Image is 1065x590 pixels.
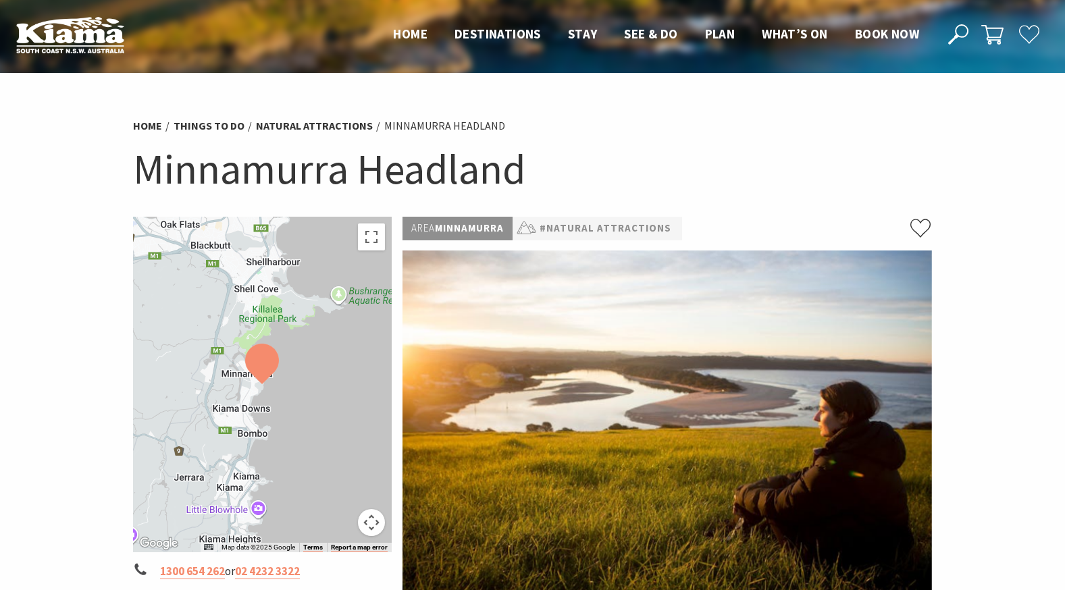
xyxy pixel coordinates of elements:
a: #Natural Attractions [540,220,671,237]
img: Google [136,535,181,552]
span: Destinations [454,26,541,42]
a: 02 4232 3322 [235,564,300,579]
a: Report a map error [331,543,388,552]
nav: Main Menu [380,24,933,46]
button: Map camera controls [358,509,385,536]
a: Natural Attractions [256,119,373,133]
span: Plan [705,26,735,42]
span: Book now [855,26,919,42]
button: Keyboard shortcuts [204,543,213,552]
a: Things To Do [174,119,244,133]
span: Home [393,26,427,42]
button: Toggle fullscreen view [358,223,385,250]
span: See & Do [624,26,677,42]
img: Kiama Logo [16,16,124,53]
p: Minnamurra [402,217,513,240]
h1: Minnamurra Headland [133,142,933,196]
span: Stay [568,26,598,42]
li: or [133,562,392,581]
span: Map data ©2025 Google [222,543,295,551]
a: Terms (opens in new tab) [303,543,323,552]
li: Minnamurra Headland [384,117,505,135]
a: 1300 654 262 [160,564,225,579]
a: Home [133,119,162,133]
span: Area [411,221,435,234]
a: Open this area in Google Maps (opens a new window) [136,535,181,552]
span: What’s On [762,26,828,42]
